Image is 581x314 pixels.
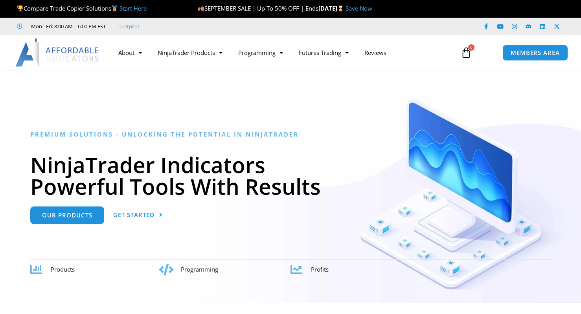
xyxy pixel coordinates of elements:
a: Start Here [120,4,147,12]
strong: [DATE] [318,4,346,12]
span: 0 [468,44,474,51]
a: NinjaTrader Products [150,44,230,62]
span: Products [51,265,75,273]
span: Our Products [42,212,92,218]
a: Futures Trading [291,44,357,62]
span: Compare Trade Copier Solutions [17,4,147,12]
span: SEPTEMBER SALE | Up To 50% OFF | Ends [198,4,318,12]
span: Mon - Fri: 8:00 AM – 6:00 PM EST [29,22,106,31]
a: About [110,44,150,62]
h6: Premium Solutions - Unlocking the Potential in NinjaTrader [30,131,551,138]
img: 🍂 [198,5,204,11]
span: Profits [311,265,329,273]
a: Our Products [30,206,104,224]
a: Programming [230,44,291,62]
h1: NinjaTrader Indicators Powerful Tools With Results [30,154,551,197]
img: 🥇 [112,5,118,11]
a: Get Started [113,206,163,224]
img: 🏆 [17,5,23,11]
nav: Menu [110,44,453,62]
span: Get Started [113,212,154,218]
a: Save Now [346,4,372,12]
img: LogoAI | Affordable Indicators – NinjaTrader [15,38,100,67]
a: 0 [449,41,484,64]
a: MEMBERS AREA [502,45,568,61]
span: MEMBERS AREA [511,50,560,56]
span: Programming [181,265,218,273]
a: Reviews [357,44,394,62]
a: Trustpilot [117,22,140,31]
img: ⌛ [338,5,344,11]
